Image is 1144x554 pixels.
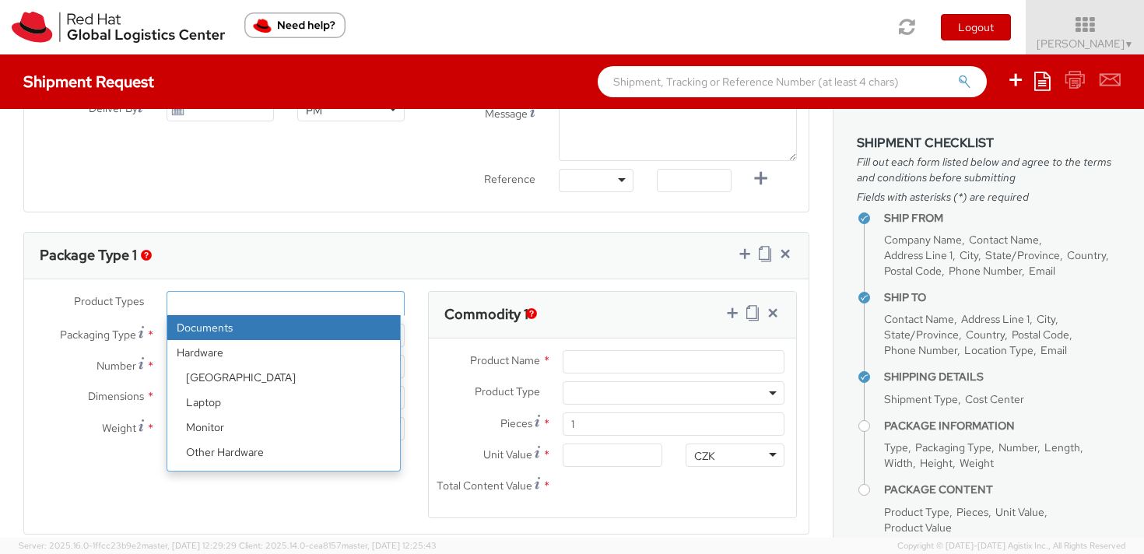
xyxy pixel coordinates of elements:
span: Location Type [964,343,1033,357]
span: Postal Code [1012,328,1069,342]
span: Contact Name [969,233,1039,247]
span: Address Line 1 [884,248,953,262]
span: Client: 2025.14.0-cea8157 [239,540,437,551]
span: Product Type [884,505,949,519]
span: [PERSON_NAME] [1037,37,1134,51]
button: Need help? [244,12,346,38]
img: rh-logistics-00dfa346123c4ec078e1.svg [12,12,225,43]
strong: Hardware [167,340,400,365]
span: Type [884,440,908,454]
li: Server [177,465,400,489]
span: Height [920,456,953,470]
li: Hardware [167,340,400,514]
span: Length [1044,440,1080,454]
span: Country [1067,248,1106,262]
span: master, [DATE] 12:25:43 [342,540,437,551]
h4: Package Information [884,420,1121,432]
li: Laptop [177,390,400,415]
span: Total Content Value [437,479,532,493]
input: Shipment, Tracking or Reference Number (at least 4 chars) [598,66,987,97]
span: Pieces [500,416,532,430]
span: Postal Code [884,264,942,278]
h4: Shipment Request [23,73,154,90]
li: Other Hardware [177,440,400,465]
h3: Shipment Checklist [857,136,1121,150]
span: Product Name [470,353,540,367]
h4: Ship To [884,292,1121,303]
span: Company Name [884,233,962,247]
span: City [960,248,978,262]
button: Logout [941,14,1011,40]
span: Product Value [884,521,952,535]
h3: Package Type 1 [40,247,137,263]
span: City [1037,312,1055,326]
span: Unit Value [483,447,532,461]
span: Phone Number [884,343,957,357]
span: Cost Center [965,392,1024,406]
li: [GEOGRAPHIC_DATA] [177,365,400,390]
span: Email [1040,343,1067,357]
span: Weight [102,421,136,435]
span: Email [1029,264,1055,278]
span: Width [884,456,913,470]
h4: Ship From [884,212,1121,224]
div: PM [306,103,322,118]
h3: Commodity 1 [444,307,528,322]
h4: Shipping Details [884,371,1121,383]
span: Message [485,107,528,121]
span: Phone Number [949,264,1022,278]
span: Weight [960,456,994,470]
span: Unit Value [995,505,1044,519]
span: Packaging Type [915,440,991,454]
span: Dimensions [88,389,144,403]
span: Country [966,328,1005,342]
span: Packaging Type [60,328,136,342]
span: Fill out each form listed below and agree to the terms and conditions before submitting [857,154,1121,185]
li: Monitor [177,415,400,440]
h4: Package Content [884,484,1121,496]
span: ▼ [1125,38,1134,51]
span: Fields with asterisks (*) are required [857,189,1121,205]
div: CZK [694,448,715,464]
span: State/Province [884,328,959,342]
span: Pieces [956,505,988,519]
span: Address Line 1 [961,312,1030,326]
span: State/Province [985,248,1060,262]
span: Copyright © [DATE]-[DATE] Agistix Inc., All Rights Reserved [897,540,1125,552]
span: Contact Name [884,312,954,326]
span: Server: 2025.16.0-1ffcc23b9e2 [19,540,237,551]
span: Reference [484,172,535,186]
span: Shipment Type [884,392,958,406]
span: Product Types [74,294,144,308]
li: Documents [167,315,400,340]
span: Number [998,440,1037,454]
span: Number [97,359,136,373]
span: master, [DATE] 12:29:29 [142,540,237,551]
span: Product Type [475,384,540,398]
